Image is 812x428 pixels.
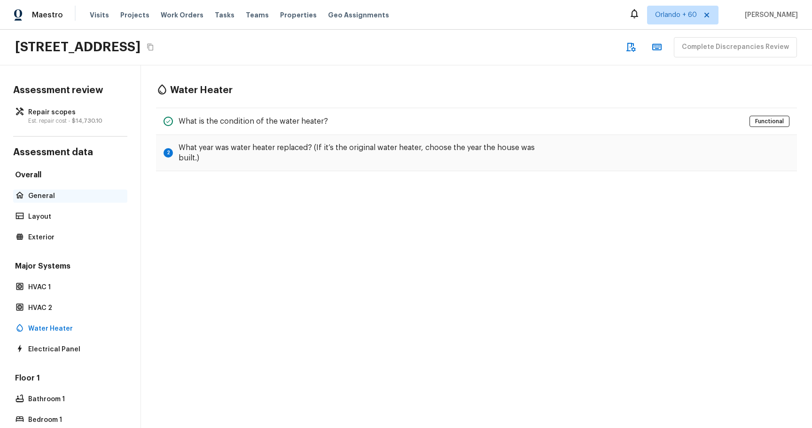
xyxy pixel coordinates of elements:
p: Layout [28,212,122,222]
span: $14,730.10 [72,118,102,124]
span: Geo Assignments [328,10,389,20]
h5: What year was water heater replaced? (If it’s the original water heater, choose the year the hous... [179,143,539,163]
p: Bathroom 1 [28,395,122,404]
div: 2 [164,148,173,158]
span: Orlando + 60 [655,10,697,20]
span: Work Orders [161,10,203,20]
p: Exterior [28,233,122,242]
h5: What is the condition of the water heater? [179,116,328,127]
h4: Assessment data [13,146,127,160]
p: Water Heater [28,324,122,333]
span: Functional [752,117,787,126]
p: General [28,191,122,201]
h5: Floor 1 [13,373,127,385]
span: Maestro [32,10,63,20]
p: Est. repair cost - [28,117,122,125]
span: Properties [280,10,317,20]
span: Tasks [215,12,234,18]
p: Repair scopes [28,108,122,117]
p: HVAC 1 [28,283,122,292]
h5: Overall [13,170,127,182]
h2: [STREET_ADDRESS] [15,39,141,55]
h5: Major Systems [13,261,127,273]
button: Copy Address [144,41,156,53]
p: Bedroom 1 [28,415,122,425]
span: [PERSON_NAME] [741,10,798,20]
p: Electrical Panel [28,345,122,354]
span: Projects [120,10,149,20]
h4: Assessment review [13,84,127,96]
h4: Water Heater [170,84,233,96]
span: Visits [90,10,109,20]
span: Teams [246,10,269,20]
p: HVAC 2 [28,303,122,313]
